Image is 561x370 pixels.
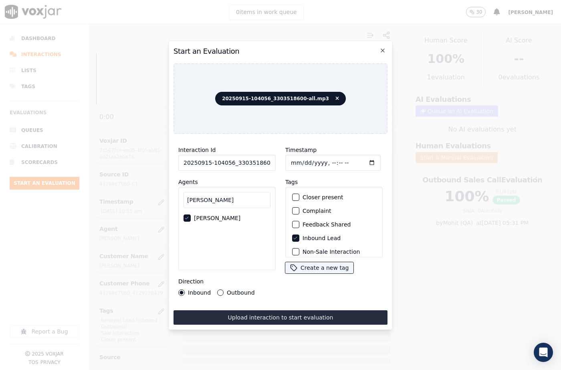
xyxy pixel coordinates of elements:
label: Inbound Lead [303,235,341,241]
label: Direction [178,278,204,285]
label: Complaint [303,208,331,214]
h2: Start an Evaluation [174,46,387,57]
button: Create a new tag [285,262,353,273]
label: Inbound [188,290,211,295]
input: Search Agents... [184,192,270,208]
button: Upload interaction to start evaluation [174,310,387,325]
label: Non-Sale Interaction [303,249,360,255]
label: Agents [178,179,198,185]
label: Interaction Id [178,147,216,153]
label: [PERSON_NAME] [194,215,240,221]
label: Closer present [303,194,343,200]
div: Open Intercom Messenger [534,343,553,362]
label: Outbound [227,290,254,295]
label: Timestamp [285,147,317,153]
span: 20250915-104056_3303518600-all.mp3 [215,92,346,105]
input: reference id, file name, etc [178,155,276,171]
label: Tags [285,179,298,185]
label: Feedback Shared [303,222,351,227]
